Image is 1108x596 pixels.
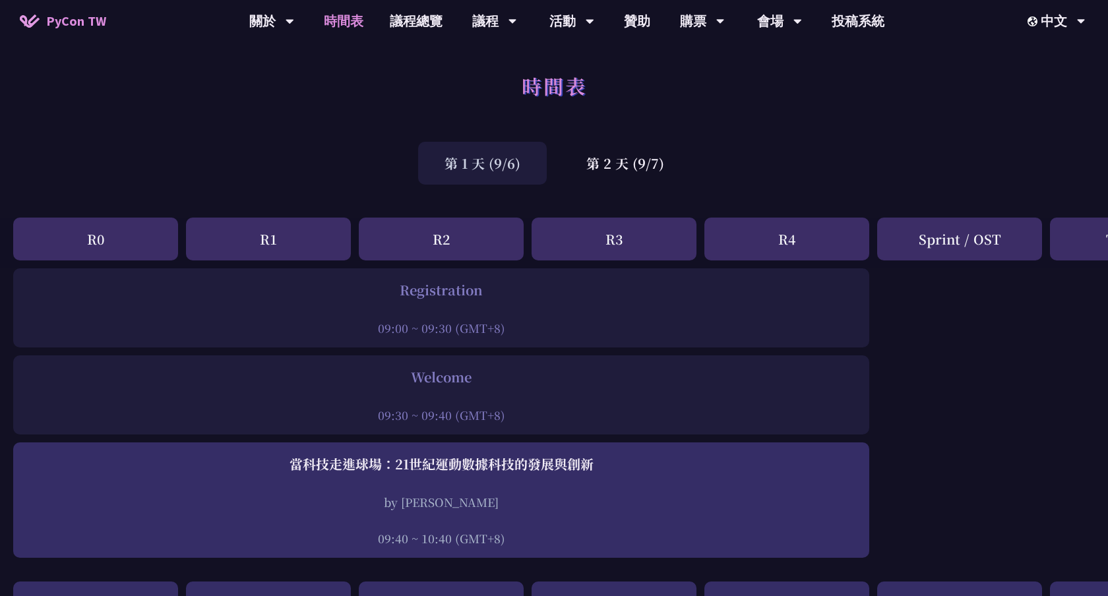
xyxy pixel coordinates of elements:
div: by [PERSON_NAME] [20,494,863,510]
img: Locale Icon [1028,16,1041,26]
a: 當科技走進球場：21世紀運動數據科技的發展與創新 by [PERSON_NAME] 09:40 ~ 10:40 (GMT+8) [20,454,863,547]
div: 09:30 ~ 09:40 (GMT+8) [20,407,863,423]
span: PyCon TW [46,11,106,31]
div: 當科技走進球場：21世紀運動數據科技的發展與創新 [20,454,863,474]
div: Registration [20,280,863,300]
div: Welcome [20,367,863,387]
div: R3 [532,218,696,260]
div: 09:40 ~ 10:40 (GMT+8) [20,530,863,547]
div: 第 2 天 (9/7) [560,142,691,185]
div: 09:00 ~ 09:30 (GMT+8) [20,320,863,336]
div: R1 [186,218,351,260]
img: Home icon of PyCon TW 2025 [20,15,40,28]
div: R0 [13,218,178,260]
div: R2 [359,218,524,260]
div: Sprint / OST [877,218,1042,260]
div: 第 1 天 (9/6) [418,142,547,185]
div: R4 [704,218,869,260]
a: PyCon TW [7,5,119,38]
h1: 時間表 [522,66,587,105]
